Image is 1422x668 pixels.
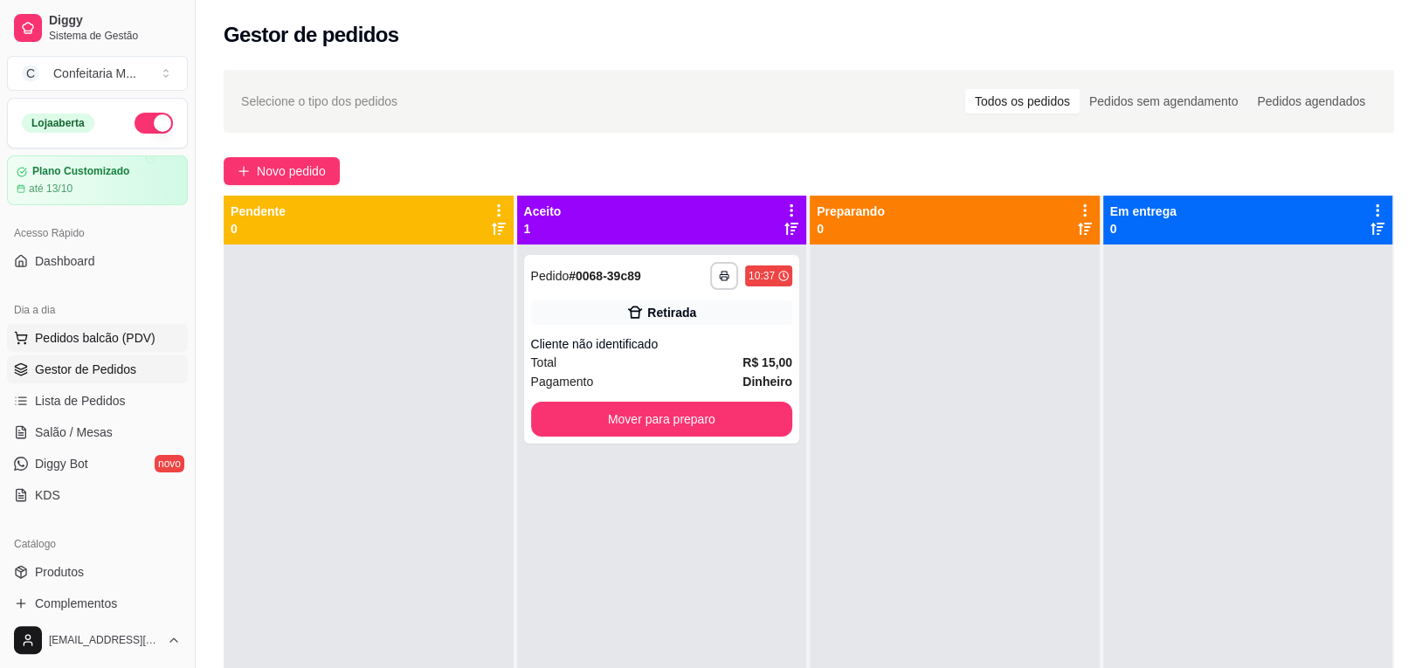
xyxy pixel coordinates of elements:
[53,65,136,82] div: Confeitaria M ...
[531,269,569,283] span: Pedido
[7,7,188,49] a: DiggySistema de Gestão
[29,182,72,196] article: até 13/10
[49,29,181,43] span: Sistema de Gestão
[7,481,188,509] a: KDS
[647,304,696,321] div: Retirada
[7,558,188,586] a: Produtos
[35,486,60,504] span: KDS
[231,220,286,238] p: 0
[35,424,113,441] span: Salão / Mesas
[238,165,250,177] span: plus
[22,114,94,133] div: Loja aberta
[7,296,188,324] div: Dia a dia
[817,203,885,220] p: Preparando
[1110,203,1177,220] p: Em entrega
[531,353,557,372] span: Total
[7,619,188,661] button: [EMAIL_ADDRESS][DOMAIN_NAME]
[35,252,95,270] span: Dashboard
[35,361,136,378] span: Gestor de Pedidos
[7,387,188,415] a: Lista de Pedidos
[1110,220,1177,238] p: 0
[569,269,641,283] strong: # 0068-39c89
[531,335,793,353] div: Cliente não identificado
[22,65,39,82] span: C
[742,375,792,389] strong: Dinheiro
[1247,89,1375,114] div: Pedidos agendados
[231,203,286,220] p: Pendente
[965,89,1080,114] div: Todos os pedidos
[531,402,793,437] button: Mover para preparo
[135,113,173,134] button: Alterar Status
[7,530,188,558] div: Catálogo
[224,21,399,49] h2: Gestor de pedidos
[531,372,594,391] span: Pagamento
[35,455,88,472] span: Diggy Bot
[7,418,188,446] a: Salão / Mesas
[49,13,181,29] span: Diggy
[49,633,160,647] span: [EMAIL_ADDRESS][DOMAIN_NAME]
[35,595,117,612] span: Complementos
[1080,89,1247,114] div: Pedidos sem agendamento
[7,450,188,478] a: Diggy Botnovo
[257,162,326,181] span: Novo pedido
[241,92,397,111] span: Selecione o tipo dos pedidos
[7,56,188,91] button: Select a team
[7,324,188,352] button: Pedidos balcão (PDV)
[7,247,188,275] a: Dashboard
[742,355,792,369] strong: R$ 15,00
[7,589,188,617] a: Complementos
[524,220,562,238] p: 1
[817,220,885,238] p: 0
[32,165,129,178] article: Plano Customizado
[7,219,188,247] div: Acesso Rápido
[35,392,126,410] span: Lista de Pedidos
[35,563,84,581] span: Produtos
[749,269,775,283] div: 10:37
[7,155,188,205] a: Plano Customizadoaté 13/10
[35,329,155,347] span: Pedidos balcão (PDV)
[224,157,340,185] button: Novo pedido
[7,355,188,383] a: Gestor de Pedidos
[524,203,562,220] p: Aceito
